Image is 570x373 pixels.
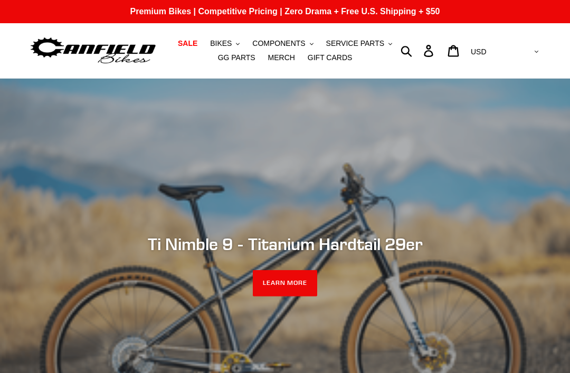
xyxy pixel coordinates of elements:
[321,36,397,51] button: SERVICE PARTS
[302,51,358,65] a: GIFT CARDS
[268,53,295,62] span: MERCH
[247,36,318,51] button: COMPONENTS
[326,39,384,48] span: SERVICE PARTS
[213,51,261,65] a: GG PARTS
[308,53,353,62] span: GIFT CARDS
[210,39,232,48] span: BIKES
[218,53,255,62] span: GG PARTS
[252,39,305,48] span: COMPONENTS
[205,36,245,51] button: BIKES
[263,51,300,65] a: MERCH
[29,35,157,67] img: Canfield Bikes
[173,36,203,51] a: SALE
[178,39,197,48] span: SALE
[253,270,318,297] a: LEARN MORE
[29,234,541,254] h2: Ti Nimble 9 - Titanium Hardtail 29er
